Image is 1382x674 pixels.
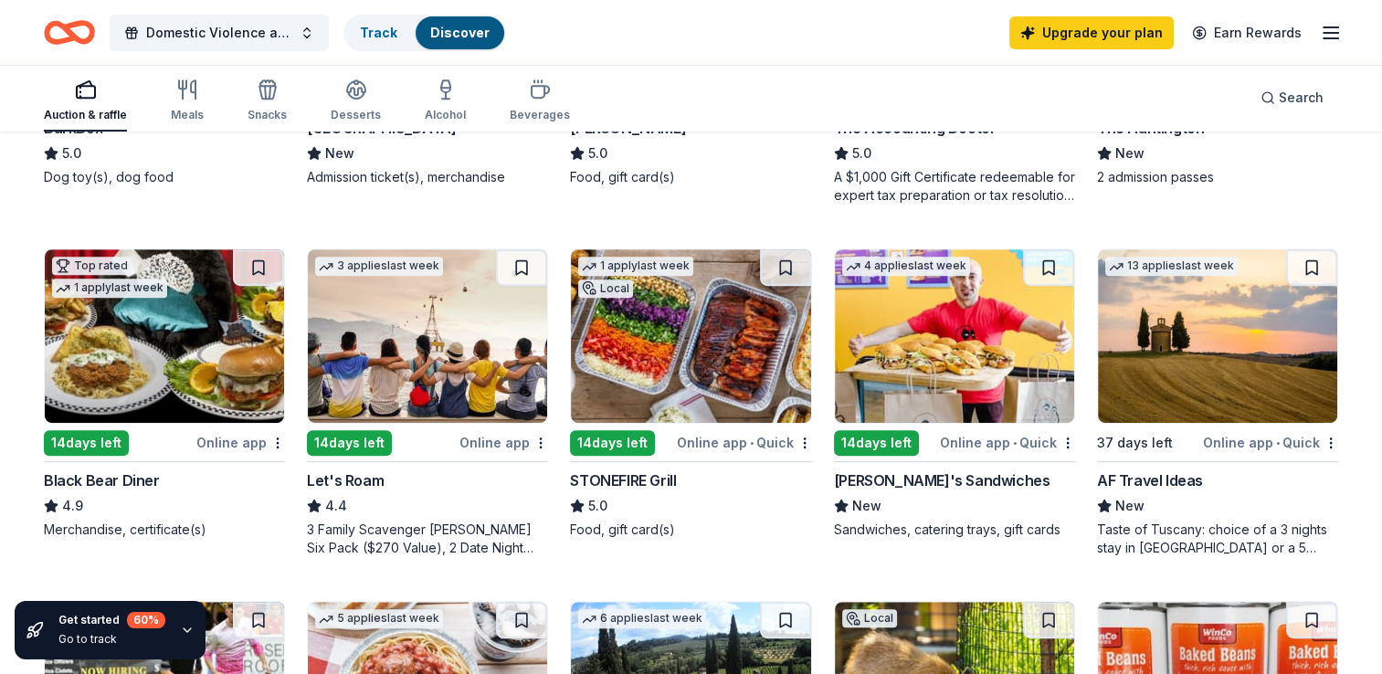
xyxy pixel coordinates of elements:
[834,248,1075,539] a: Image for Ike's Sandwiches4 applieslast week14days leftOnline app•Quick[PERSON_NAME]'s Sandwiches...
[677,431,812,454] div: Online app Quick
[1098,249,1337,423] img: Image for AF Travel Ideas
[588,495,607,517] span: 5.0
[842,257,970,276] div: 4 applies last week
[570,521,811,539] div: Food, gift card(s)
[307,248,548,557] a: Image for Let's Roam3 applieslast week14days leftOnline appLet's Roam4.43 Family Scavenger [PERSO...
[44,469,160,491] div: Black Bear Diner
[834,168,1075,205] div: A $1,000 Gift Certificate redeemable for expert tax preparation or tax resolution services—recipi...
[1246,79,1338,116] button: Search
[1276,436,1280,450] span: •
[1279,87,1324,109] span: Search
[58,612,165,628] div: Get started
[62,142,81,164] span: 5.0
[1013,436,1017,450] span: •
[58,632,165,647] div: Go to track
[834,521,1075,539] div: Sandwiches, catering trays, gift cards
[44,11,95,54] a: Home
[360,25,397,40] a: Track
[45,249,284,423] img: Image for Black Bear Diner
[44,430,129,456] div: 14 days left
[315,257,443,276] div: 3 applies last week
[1097,432,1173,454] div: 37 days left
[248,71,287,132] button: Snacks
[62,495,83,517] span: 4.9
[196,431,285,454] div: Online app
[750,436,754,450] span: •
[852,142,871,164] span: 5.0
[52,279,167,298] div: 1 apply last week
[510,71,570,132] button: Beverages
[44,168,285,186] div: Dog toy(s), dog food
[248,108,287,122] div: Snacks
[325,495,347,517] span: 4.4
[325,142,354,164] span: New
[315,609,443,628] div: 5 applies last week
[127,612,165,628] div: 60 %
[425,71,466,132] button: Alcohol
[570,469,676,491] div: STONEFIRE Grill
[331,108,381,122] div: Desserts
[1097,521,1338,557] div: Taste of Tuscany: choice of a 3 nights stay in [GEOGRAPHIC_DATA] or a 5 night stay in [GEOGRAPHIC...
[1203,431,1338,454] div: Online app Quick
[835,249,1074,423] img: Image for Ike's Sandwiches
[842,609,897,627] div: Local
[570,168,811,186] div: Food, gift card(s)
[308,249,547,423] img: Image for Let's Roam
[940,431,1075,454] div: Online app Quick
[44,521,285,539] div: Merchandise, certificate(s)
[571,249,810,423] img: Image for STONEFIRE Grill
[430,25,490,40] a: Discover
[510,108,570,122] div: Beverages
[1115,495,1145,517] span: New
[171,108,204,122] div: Meals
[588,142,607,164] span: 5.0
[834,469,1050,491] div: [PERSON_NAME]'s Sandwiches
[1009,16,1174,49] a: Upgrade your plan
[146,22,292,44] span: Domestic Violence and Abuse Protection 3rd Annual Fundraiser Mixer
[343,15,506,51] button: TrackDiscover
[44,248,285,539] a: Image for Black Bear DinerTop rated1 applylast week14days leftOnline appBlack Bear Diner4.9Mercha...
[44,71,127,132] button: Auction & raffle
[44,108,127,122] div: Auction & raffle
[834,430,919,456] div: 14 days left
[307,521,548,557] div: 3 Family Scavenger [PERSON_NAME] Six Pack ($270 Value), 2 Date Night Scavenger [PERSON_NAME] Two ...
[578,279,633,298] div: Local
[570,430,655,456] div: 14 days left
[459,431,548,454] div: Online app
[570,248,811,539] a: Image for STONEFIRE Grill1 applylast weekLocal14days leftOnline app•QuickSTONEFIRE Grill5.0Food, ...
[578,609,706,628] div: 6 applies last week
[1115,142,1145,164] span: New
[331,71,381,132] button: Desserts
[307,430,392,456] div: 14 days left
[110,15,329,51] button: Domestic Violence and Abuse Protection 3rd Annual Fundraiser Mixer
[171,71,204,132] button: Meals
[1097,469,1203,491] div: AF Travel Ideas
[578,257,693,276] div: 1 apply last week
[425,108,466,122] div: Alcohol
[1181,16,1313,49] a: Earn Rewards
[307,469,384,491] div: Let's Roam
[852,495,881,517] span: New
[52,257,132,275] div: Top rated
[307,168,548,186] div: Admission ticket(s), merchandise
[1097,248,1338,557] a: Image for AF Travel Ideas13 applieslast week37 days leftOnline app•QuickAF Travel IdeasNewTaste o...
[1105,257,1238,276] div: 13 applies last week
[1097,168,1338,186] div: 2 admission passes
